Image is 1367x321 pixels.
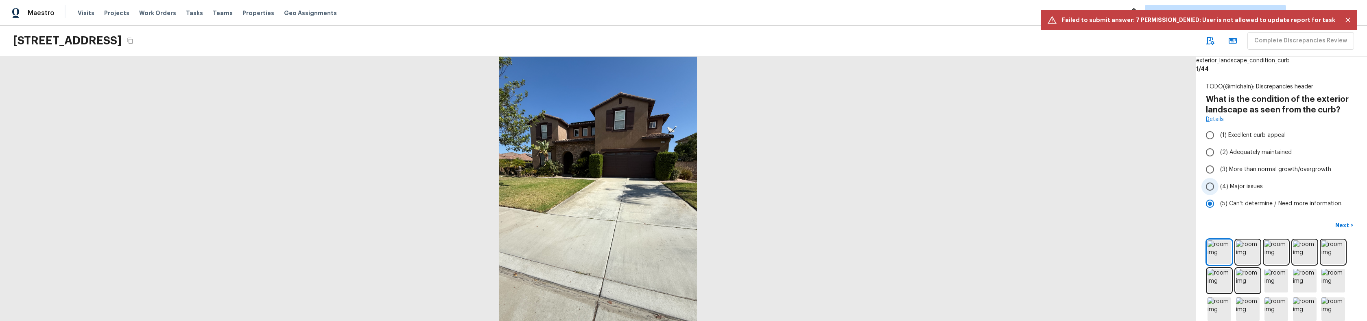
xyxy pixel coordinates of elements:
div: TODO(@michaln): Discrepancies header [1206,83,1357,91]
div: exterior_landscape_condition_curb [1196,57,1367,321]
img: room img [1321,297,1345,321]
button: Copy Address [125,35,135,46]
button: Close [1342,14,1354,26]
img: room img [1208,240,1231,264]
img: room img [1208,269,1231,292]
button: Next> [1331,219,1357,232]
span: Geo Assignments [284,9,337,17]
span: Properties [242,9,274,17]
span: Visits [78,9,94,17]
span: [GEOGRAPHIC_DATA], [GEOGRAPHIC_DATA] [1152,9,1267,17]
img: room img [1236,297,1260,321]
h6: 1 / 44 [1196,65,1367,73]
span: (2) Adequately maintained [1220,148,1292,156]
span: Work Orders [139,9,176,17]
span: [PERSON_NAME] [1306,9,1355,17]
p: Failed to submit answer: 7 PERMISSION_DENIED: User is not allowed to update report for task [1062,16,1335,24]
span: (5) Can't determine / Need more information. [1220,200,1343,208]
img: room img [1236,269,1260,292]
span: Projects [104,9,129,17]
p: Next [1335,221,1351,229]
span: Maestro [28,9,55,17]
img: room img [1321,240,1345,264]
img: room img [1264,240,1288,264]
img: room img [1208,297,1231,321]
img: room img [1293,297,1317,321]
span: (3) More than normal growth/overgrowth [1220,165,1331,174]
img: room img [1321,269,1345,292]
img: room img [1293,269,1317,292]
span: Tasks [186,10,203,16]
img: room img [1264,297,1288,321]
h4: What is the condition of the exterior landscape as seen from the curb? [1206,94,1357,115]
span: (1) Excellent curb appeal [1220,131,1286,139]
img: room img [1293,240,1317,264]
span: (4) Major issues [1220,182,1263,191]
img: room img [1264,269,1288,292]
a: Details [1206,115,1224,123]
span: Teams [213,9,233,17]
h2: [STREET_ADDRESS] [13,33,122,48]
img: room img [1236,240,1260,264]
